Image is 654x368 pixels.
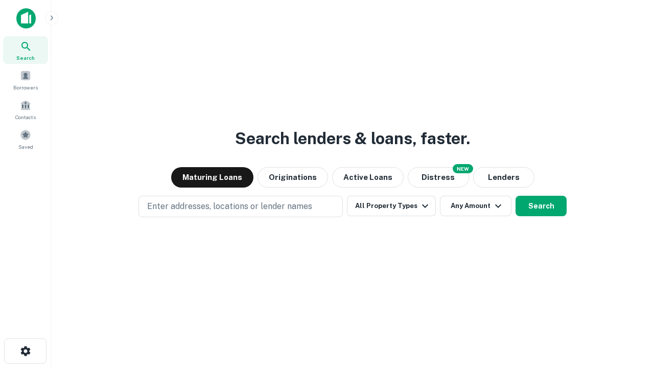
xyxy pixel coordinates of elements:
[235,126,470,151] h3: Search lenders & loans, faster.
[3,66,48,94] a: Borrowers
[18,143,33,151] span: Saved
[171,167,253,188] button: Maturing Loans
[147,200,312,213] p: Enter addresses, locations or lender names
[258,167,328,188] button: Originations
[473,167,534,188] button: Lenders
[16,8,36,29] img: capitalize-icon.png
[440,196,511,216] button: Any Amount
[16,54,35,62] span: Search
[408,167,469,188] button: Search distressed loans with lien and other non-mortgage details.
[3,96,48,123] a: Contacts
[453,164,473,173] div: NEW
[138,196,343,217] button: Enter addresses, locations or lender names
[516,196,567,216] button: Search
[13,83,38,91] span: Borrowers
[3,125,48,153] a: Saved
[347,196,436,216] button: All Property Types
[603,286,654,335] iframe: Chat Widget
[3,36,48,64] a: Search
[332,167,404,188] button: Active Loans
[15,113,36,121] span: Contacts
